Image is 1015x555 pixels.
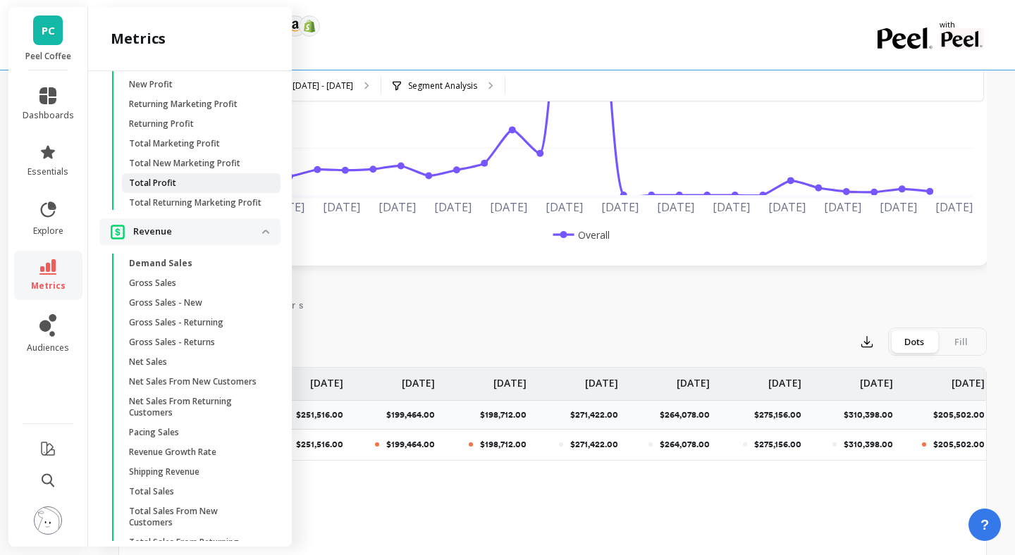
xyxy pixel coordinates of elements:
p: Revenue [133,225,262,239]
p: Returning Marketing Profit [129,99,238,110]
p: Peel Coffee [23,51,74,62]
button: ? [968,509,1001,541]
nav: Tabs [118,287,987,319]
p: $264,078.00 [660,409,718,420]
p: Total Returning Marketing Profit [129,197,262,208]
span: PC [42,23,55,39]
p: Total New Marketing Profit [129,158,240,169]
p: Net Sales [129,356,167,368]
p: $275,156.00 [754,439,801,450]
p: Segment Analysis [408,80,477,92]
img: down caret icon [262,230,269,234]
img: navigation item icon [111,224,125,239]
p: [DATE] [585,368,618,390]
p: Pacing Sales [129,427,179,438]
p: Gross Sales - Returns [129,337,215,348]
p: Shipping Revenue [129,466,199,478]
p: [DATE] [952,368,985,390]
p: Gross Sales [129,277,176,289]
p: [DATE] [402,368,435,390]
span: dashboards [23,110,74,121]
p: $198,712.00 [480,439,527,450]
span: ? [980,515,989,535]
p: $310,398.00 [844,409,902,420]
p: $198,712.00 [480,409,535,420]
img: api.shopify.svg [303,20,316,32]
p: Total Sales From New Customers [129,506,264,528]
img: partner logo [940,28,984,49]
p: $205,502.00 [933,439,985,450]
span: metrics [31,280,66,292]
p: $251,516.00 [296,409,352,420]
p: Returning Profit [129,118,194,130]
p: $205,502.00 [933,409,993,420]
p: Revenue Growth Rate [129,447,216,458]
img: profile picture [34,506,62,535]
p: Demand Sales [129,258,192,269]
span: explore [33,225,63,237]
p: Total Sales [129,486,174,497]
p: $251,516.00 [296,439,343,450]
img: api.amazon.svg [289,20,302,32]
span: audiences [27,342,69,354]
p: [DATE] [768,368,801,390]
p: [DATE] [310,368,343,390]
p: Net Sales From Returning Customers [129,396,264,418]
p: $271,422.00 [570,439,618,450]
p: Total Profit [129,177,176,189]
p: $199,464.00 [386,409,443,420]
p: $264,078.00 [660,439,710,450]
p: $271,422.00 [570,409,627,420]
p: [DATE] [493,368,527,390]
p: $199,464.00 [386,439,435,450]
p: $275,156.00 [754,409,810,420]
p: Total Marketing Profit [129,138,220,149]
p: with [940,21,984,28]
p: Gross Sales - Returning [129,317,223,328]
p: Net Sales From New Customers [129,376,257,387]
div: Fill [937,330,984,353]
span: essentials [27,166,68,177]
p: [DATE] [860,368,893,390]
h2: metrics [111,29,166,49]
div: Dots [891,330,937,353]
p: New Profit [129,79,173,90]
p: Gross Sales - New [129,297,202,308]
p: $310,398.00 [844,439,893,450]
p: [DATE] [677,368,710,390]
